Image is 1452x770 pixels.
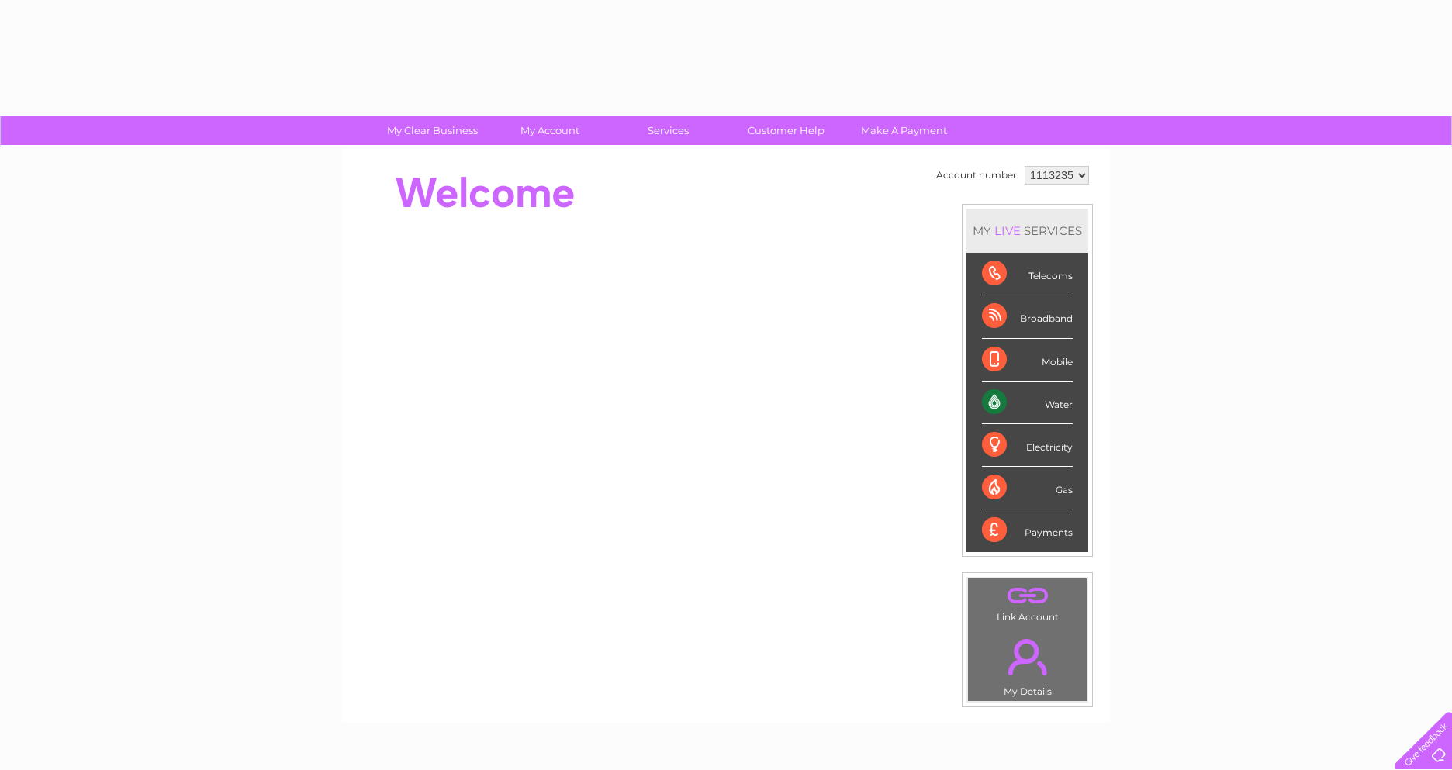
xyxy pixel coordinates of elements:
div: Payments [982,509,1073,551]
div: Gas [982,467,1073,509]
td: Account number [932,162,1021,188]
td: My Details [967,626,1087,702]
a: . [972,630,1083,684]
div: Mobile [982,339,1073,382]
a: My Clear Business [368,116,496,145]
td: Link Account [967,578,1087,627]
a: Services [604,116,732,145]
div: Water [982,382,1073,424]
a: Customer Help [722,116,850,145]
div: Broadband [982,295,1073,338]
div: MY SERVICES [966,209,1088,253]
div: LIVE [991,223,1024,238]
div: Electricity [982,424,1073,467]
div: Telecoms [982,253,1073,295]
a: . [972,582,1083,609]
a: Make A Payment [840,116,968,145]
a: My Account [486,116,614,145]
